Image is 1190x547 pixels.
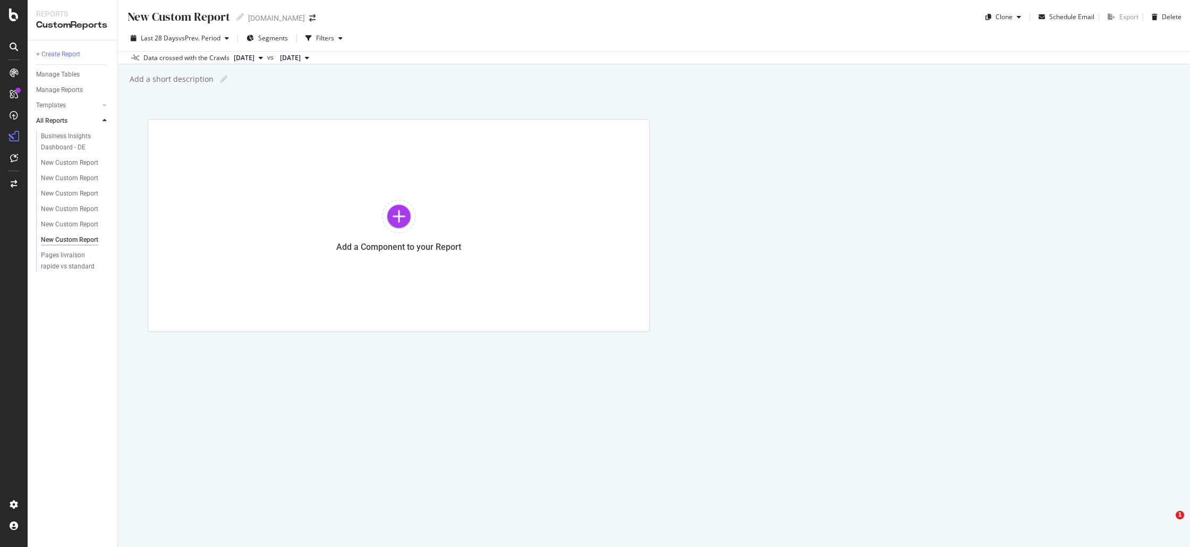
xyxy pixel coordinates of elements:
[41,157,110,169] a: New Custom Report
[178,33,220,43] span: vs Prev. Period
[41,173,98,184] div: New Custom Report
[41,188,110,199] a: New Custom Report
[36,85,110,96] a: Manage Reports
[242,30,292,47] button: Segments
[41,250,103,272] div: Pages livraison rapide vs standard
[36,115,99,127] a: All Reports
[41,250,110,272] a: Pages livraison rapide vs standard
[234,53,254,63] span: 2025 Sep. 13th
[36,100,66,111] div: Templates
[36,69,80,80] div: Manage Tables
[41,131,103,153] div: Business Insights Dashboard - DE
[1034,9,1094,26] button: Schedule Email
[41,131,110,153] a: Business Insights Dashboard - DE
[1176,511,1184,519] span: 1
[316,33,334,43] div: Filters
[41,157,98,169] div: New Custom Report
[229,52,267,64] button: [DATE]
[36,100,99,111] a: Templates
[41,204,110,215] a: New Custom Report
[280,53,301,63] span: 2025 Aug. 9th
[36,49,80,60] div: + Create Report
[41,219,98,230] div: New Custom Report
[276,52,313,64] button: [DATE]
[1154,511,1179,536] iframe: Intercom live chat
[41,204,98,215] div: New Custom Report
[36,69,110,80] a: Manage Tables
[126,30,233,47] button: Last 28 DaysvsPrev. Period
[1162,12,1181,21] div: Delete
[41,219,110,230] a: New Custom Report
[41,234,98,246] div: New Custom Report
[1103,9,1138,26] button: Export
[1147,9,1181,26] button: Delete
[336,242,461,252] div: Add a Component to your Report
[143,53,229,63] div: Data crossed with the Crawls
[36,49,110,60] a: + Create Report
[36,85,83,96] div: Manage Reports
[1049,12,1094,21] div: Schedule Email
[36,115,67,127] div: All Reports
[220,75,227,83] i: Edit report name
[301,30,347,47] button: Filters
[236,13,244,21] i: Edit report name
[309,14,316,22] div: arrow-right-arrow-left
[129,74,214,85] div: Add a short description
[36,19,109,31] div: CustomReports
[141,33,178,43] span: Last 28 Days
[258,33,288,43] span: Segments
[41,234,110,246] a: New Custom Report
[1119,12,1138,21] div: Export
[41,188,98,199] div: New Custom Report
[126,9,230,25] div: New Custom Report
[36,9,109,19] div: Reports
[248,13,305,23] div: [DOMAIN_NAME]
[996,12,1013,21] div: Clone
[41,173,110,184] a: New Custom Report
[981,9,1025,26] button: Clone
[267,53,276,62] span: vs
